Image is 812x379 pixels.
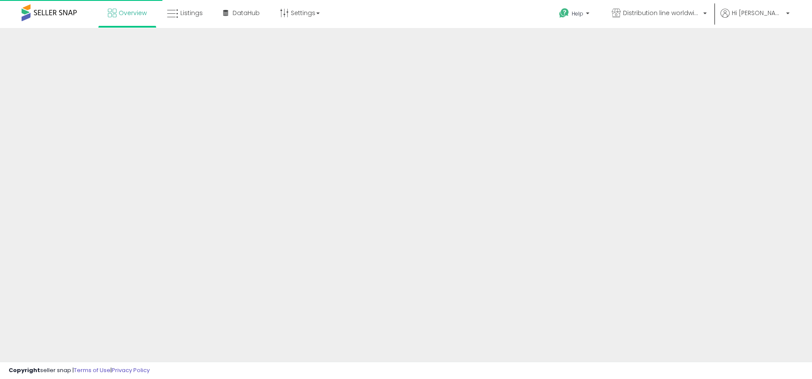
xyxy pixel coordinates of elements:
div: seller snap | | [9,366,150,375]
span: Listings [180,9,203,17]
span: Hi [PERSON_NAME] [732,9,784,17]
span: Distribution line worldwide ([GEOGRAPHIC_DATA]) [623,9,701,17]
a: Privacy Policy [112,366,150,374]
strong: Copyright [9,366,40,374]
a: Hi [PERSON_NAME] [721,9,790,28]
span: Help [572,10,583,17]
span: Overview [119,9,147,17]
span: DataHub [233,9,260,17]
a: Help [552,1,598,28]
a: Terms of Use [74,366,110,374]
i: Get Help [559,8,570,19]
